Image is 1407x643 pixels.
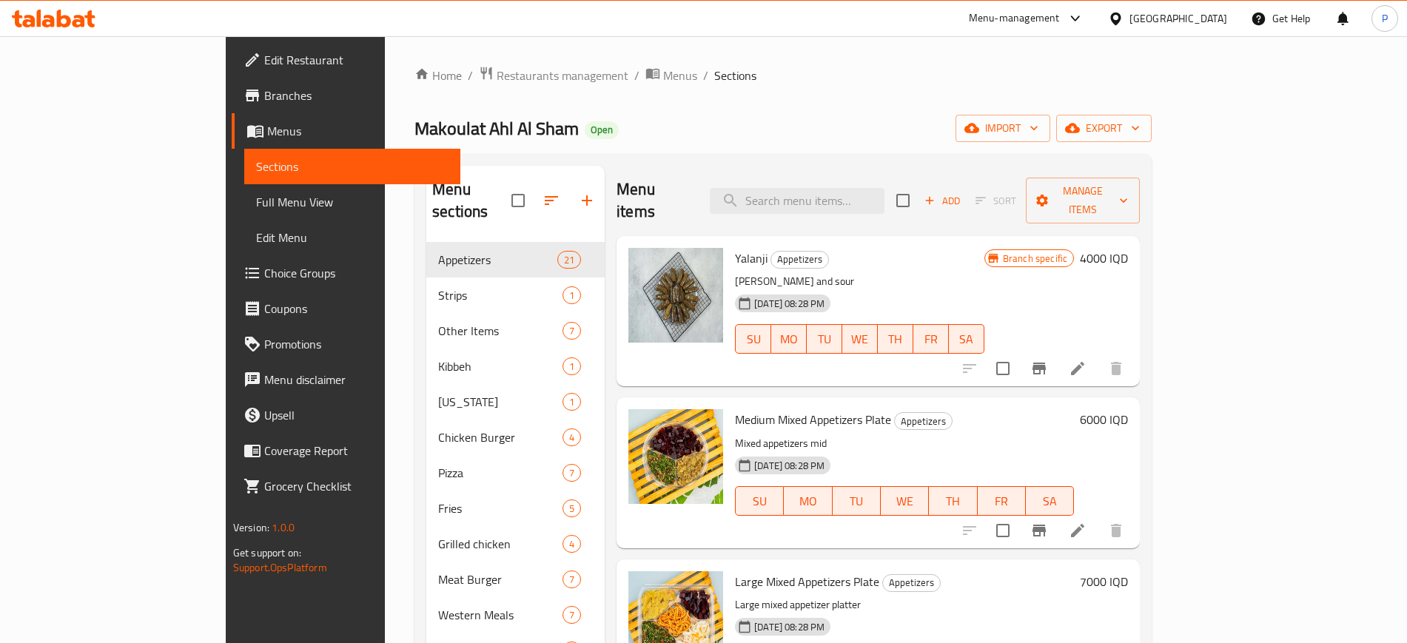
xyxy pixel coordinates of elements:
[256,193,449,211] span: Full Menu View
[919,189,966,212] button: Add
[264,371,449,388] span: Menu disclaimer
[1080,571,1128,592] h6: 7000 IQD
[563,324,580,338] span: 7
[735,247,768,269] span: Yalanji
[585,121,619,139] div: Open
[244,184,460,220] a: Full Menu View
[438,393,563,411] div: Kentucky
[438,535,563,553] div: Grilled chicken
[1098,513,1134,548] button: delete
[1098,351,1134,386] button: delete
[563,393,581,411] div: items
[1069,360,1087,377] a: Edit menu item
[628,248,723,343] img: Yalanji
[1021,351,1057,386] button: Branch-specific-item
[264,300,449,317] span: Coupons
[735,408,891,431] span: Medium Mixed Appetizers Plate
[232,326,460,362] a: Promotions
[438,428,563,446] span: Chicken Burger
[233,558,327,577] a: Support.OpsPlatform
[563,428,581,446] div: items
[878,324,913,354] button: TH
[438,606,563,624] span: Western Meals
[913,324,949,354] button: FR
[479,66,628,85] a: Restaurants management
[842,324,878,354] button: WE
[438,251,557,269] span: Appetizers
[563,322,581,340] div: items
[426,277,605,313] div: Strips1
[563,289,580,303] span: 1
[264,51,449,69] span: Edit Restaurant
[426,349,605,384] div: Kibbeh1
[935,491,971,512] span: TH
[557,251,581,269] div: items
[264,87,449,104] span: Branches
[833,486,881,516] button: TU
[438,393,563,411] span: [US_STATE]
[264,264,449,282] span: Choice Groups
[438,499,563,517] span: Fries
[426,491,605,526] div: Fries5
[735,272,984,291] p: [PERSON_NAME] and sour
[703,67,708,84] li: /
[563,570,581,588] div: items
[1026,178,1140,223] button: Manage items
[256,158,449,175] span: Sections
[748,620,830,634] span: [DATE] 08:28 PM
[887,185,919,216] span: Select section
[894,412,953,430] div: Appetizers
[563,499,581,517] div: items
[628,409,723,504] img: Medium Mixed Appetizers Plate
[563,357,581,375] div: items
[771,251,828,268] span: Appetizers
[563,286,581,304] div: items
[987,353,1018,384] span: Select to update
[929,486,977,516] button: TH
[558,253,580,267] span: 21
[563,502,580,516] span: 5
[563,464,581,482] div: items
[232,468,460,504] a: Grocery Checklist
[735,596,1074,614] p: Large mixed appetizer platter
[645,66,697,85] a: Menus
[563,535,581,553] div: items
[967,119,1038,138] span: import
[264,406,449,424] span: Upsell
[1069,522,1087,539] a: Edit menu item
[955,329,978,350] span: SA
[232,362,460,397] a: Menu disclaimer
[426,384,605,420] div: [US_STATE]1
[232,397,460,433] a: Upsell
[984,491,1020,512] span: FR
[969,10,1060,27] div: Menu-management
[881,486,929,516] button: WE
[1032,491,1068,512] span: SA
[569,183,605,218] button: Add section
[233,518,269,537] span: Version:
[634,67,639,84] li: /
[735,324,771,354] button: SU
[534,183,569,218] span: Sort sections
[438,570,563,588] span: Meat Burger
[742,329,765,350] span: SU
[563,537,580,551] span: 4
[563,431,580,445] span: 4
[807,324,842,354] button: TU
[232,291,460,326] a: Coupons
[848,329,872,350] span: WE
[949,324,984,354] button: SA
[1056,115,1152,142] button: export
[997,252,1073,266] span: Branch specific
[987,515,1018,546] span: Select to update
[264,335,449,353] span: Promotions
[839,491,875,512] span: TU
[426,597,605,633] div: Western Meals7
[919,329,943,350] span: FR
[438,322,563,340] div: Other Items
[426,242,605,277] div: Appetizers21
[232,255,460,291] a: Choice Groups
